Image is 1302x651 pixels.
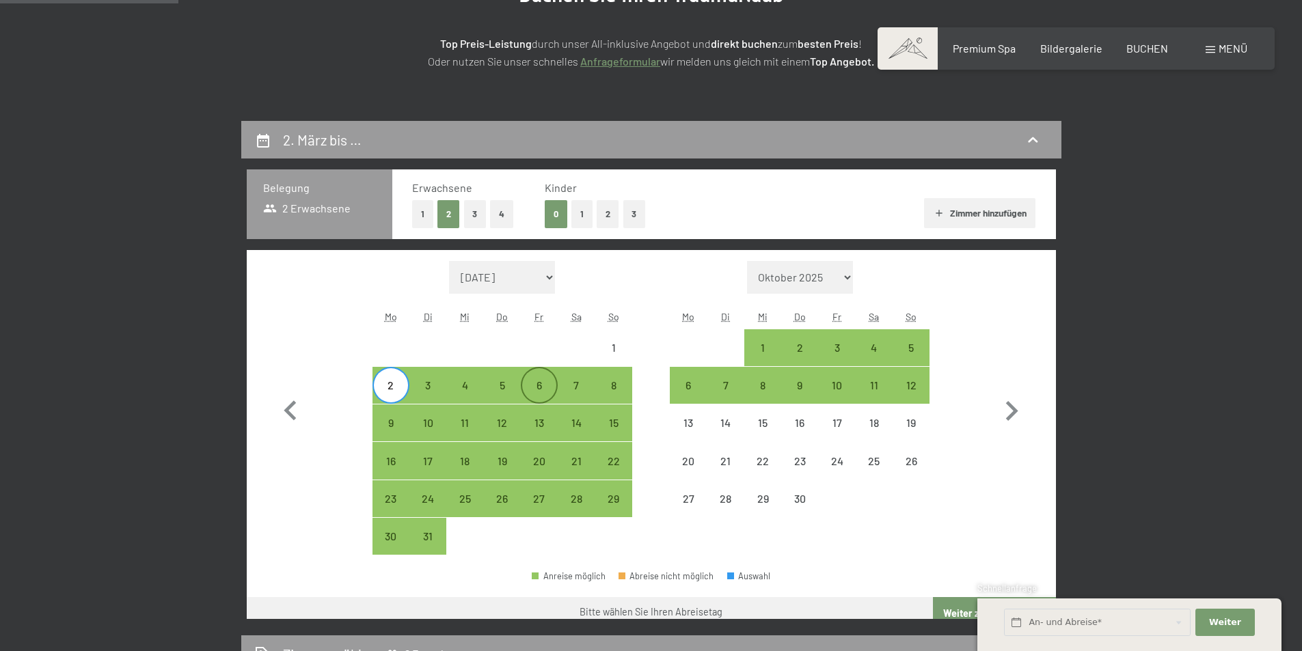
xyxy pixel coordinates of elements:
div: Tue Mar 03 2026 [409,367,446,404]
span: 2 Erwachsene [263,201,351,216]
abbr: Mittwoch [758,311,768,322]
button: 2 [437,200,460,228]
abbr: Freitag [534,311,543,322]
div: Abreise möglich [558,480,595,517]
div: Wed Apr 15 2026 [744,404,781,441]
div: Abreise möglich [446,442,483,479]
div: Fri Apr 17 2026 [818,404,855,441]
a: Premium Spa [953,42,1016,55]
div: Mon Apr 20 2026 [670,442,707,479]
div: Abreise möglich [372,367,409,404]
abbr: Samstag [571,311,582,322]
div: Auswahl [727,572,771,581]
div: Tue Mar 31 2026 [409,518,446,555]
div: Abreise nicht möglich [856,404,893,441]
div: Abreise möglich [484,367,521,404]
div: 22 [746,456,780,490]
strong: direkt buchen [711,37,778,50]
div: Sun Apr 12 2026 [893,367,930,404]
div: 28 [709,493,743,527]
div: Sun Mar 22 2026 [595,442,632,479]
div: Abreise möglich [446,480,483,517]
span: Weiter [1209,616,1241,628]
div: 12 [894,380,928,414]
div: Sat Apr 25 2026 [856,442,893,479]
div: Abreise möglich [372,404,409,441]
div: 5 [485,380,519,414]
div: Abreise nicht möglich [893,404,930,441]
abbr: Sonntag [608,311,619,322]
button: 3 [623,200,646,228]
div: Sat Mar 07 2026 [558,367,595,404]
div: 22 [596,456,630,490]
div: Sun Mar 08 2026 [595,367,632,404]
div: Abreise möglich [446,404,483,441]
abbr: Mittwoch [460,311,470,322]
div: 16 [783,417,817,452]
div: Abreise möglich [409,404,446,441]
div: Abreise möglich [744,329,781,366]
div: 11 [448,417,482,452]
div: 9 [783,380,817,414]
div: Abreise möglich [707,367,744,404]
div: 20 [671,456,705,490]
div: Abreise möglich [409,480,446,517]
div: Mon Apr 06 2026 [670,367,707,404]
div: Abreise möglich [521,404,558,441]
a: Bildergalerie [1040,42,1102,55]
abbr: Donnerstag [496,311,508,322]
button: 3 [464,200,487,228]
div: 23 [374,493,408,527]
div: Sat Apr 18 2026 [856,404,893,441]
div: Abreise nicht möglich [670,442,707,479]
abbr: Dienstag [424,311,433,322]
div: Mon Apr 13 2026 [670,404,707,441]
div: 6 [671,380,705,414]
div: 13 [671,417,705,452]
h2: 2. März bis … [283,131,362,148]
div: 4 [857,342,891,376]
div: Sun Mar 29 2026 [595,480,632,517]
button: 4 [490,200,513,228]
div: 18 [448,456,482,490]
div: Sun Apr 26 2026 [893,442,930,479]
div: 8 [746,380,780,414]
div: 2 [374,380,408,414]
div: Sun Mar 15 2026 [595,404,632,441]
div: Thu Apr 23 2026 [781,442,818,479]
span: Schnellanfrage [977,583,1037,594]
div: 29 [746,493,780,527]
div: Thu Mar 12 2026 [484,404,521,441]
div: 24 [411,493,445,527]
strong: Top Preis-Leistung [440,37,532,50]
div: 19 [894,417,928,452]
div: Abreise möglich [521,480,558,517]
div: 17 [411,456,445,490]
div: 30 [783,493,817,527]
div: Abreise möglich [818,367,855,404]
div: Abreise möglich [409,442,446,479]
div: Abreise nicht möglich [893,442,930,479]
div: Abreise möglich [484,480,521,517]
div: Mon Mar 23 2026 [372,480,409,517]
div: 5 [894,342,928,376]
div: 26 [894,456,928,490]
div: Thu Mar 19 2026 [484,442,521,479]
p: durch unser All-inklusive Angebot und zum ! Oder nutzen Sie unser schnelles wir melden uns gleich... [310,35,993,70]
abbr: Dienstag [721,311,730,322]
div: 20 [522,456,556,490]
div: 29 [596,493,630,527]
div: Abreise nicht möglich [619,572,714,581]
div: Sat Mar 14 2026 [558,404,595,441]
div: Fri Apr 24 2026 [818,442,855,479]
div: Abreise nicht möglich [781,480,818,517]
div: 7 [559,380,593,414]
div: Fri Apr 03 2026 [818,329,855,366]
div: Abreise möglich [558,442,595,479]
div: Fri Apr 10 2026 [818,367,855,404]
button: 1 [412,200,433,228]
div: 18 [857,417,891,452]
span: Menü [1219,42,1247,55]
div: 21 [709,456,743,490]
